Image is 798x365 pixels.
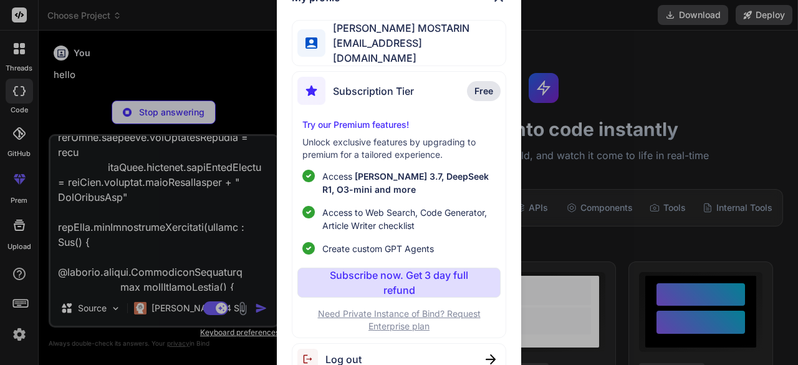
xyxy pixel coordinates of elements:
[302,136,495,161] p: Unlock exclusive features by upgrading to premium for a tailored experience.
[322,170,495,196] p: Access
[333,84,414,99] span: Subscription Tier
[297,308,500,333] p: Need Private Instance of Bind? Request Enterprise plan
[486,354,496,364] img: close
[325,36,505,66] span: [EMAIL_ADDRESS][DOMAIN_NAME]
[302,242,315,255] img: checklist
[322,242,434,255] span: Create custom GPT Agents
[322,206,495,232] span: Access to Web Search, Code Generator, Article Writer checklist
[302,206,315,218] img: checklist
[302,170,315,182] img: checklist
[297,268,500,298] button: Subscribe now. Get 3 day full refund
[322,268,476,298] p: Subscribe now. Get 3 day full refund
[302,119,495,131] p: Try our Premium features!
[325,21,505,36] span: [PERSON_NAME] MOSTARIN
[474,85,493,97] span: Free
[297,77,325,105] img: subscription
[305,37,317,49] img: profile
[322,171,489,195] span: [PERSON_NAME] 3.7, DeepSeek R1, O3-mini and more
